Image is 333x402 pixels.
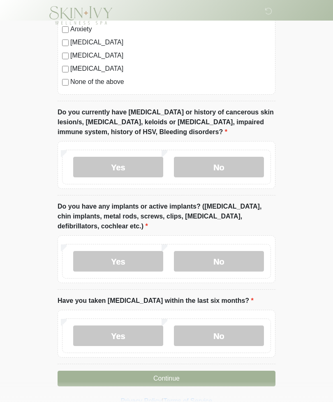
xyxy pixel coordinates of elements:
input: [MEDICAL_DATA] [62,66,69,72]
label: Have you taken [MEDICAL_DATA] within the last six months? [58,296,254,306]
label: [MEDICAL_DATA] [70,37,271,47]
label: Do you currently have [MEDICAL_DATA] or history of cancerous skin lesion/s, [MEDICAL_DATA], keloi... [58,107,275,137]
label: None of the above [70,77,271,87]
button: Continue [58,371,275,386]
label: No [174,157,264,177]
label: No [174,325,264,346]
input: [MEDICAL_DATA] [62,53,69,59]
label: No [174,251,264,272]
label: Yes [73,325,163,346]
label: Do you have any implants or active implants? ([MEDICAL_DATA], chin implants, metal rods, screws, ... [58,202,275,231]
img: Skin and Ivy Wellness Spa Logo [49,6,113,25]
input: [MEDICAL_DATA] [62,40,69,46]
label: [MEDICAL_DATA] [70,64,271,74]
label: Yes [73,157,163,177]
label: [MEDICAL_DATA] [70,51,271,60]
label: Yes [73,251,163,272]
input: None of the above [62,79,69,86]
